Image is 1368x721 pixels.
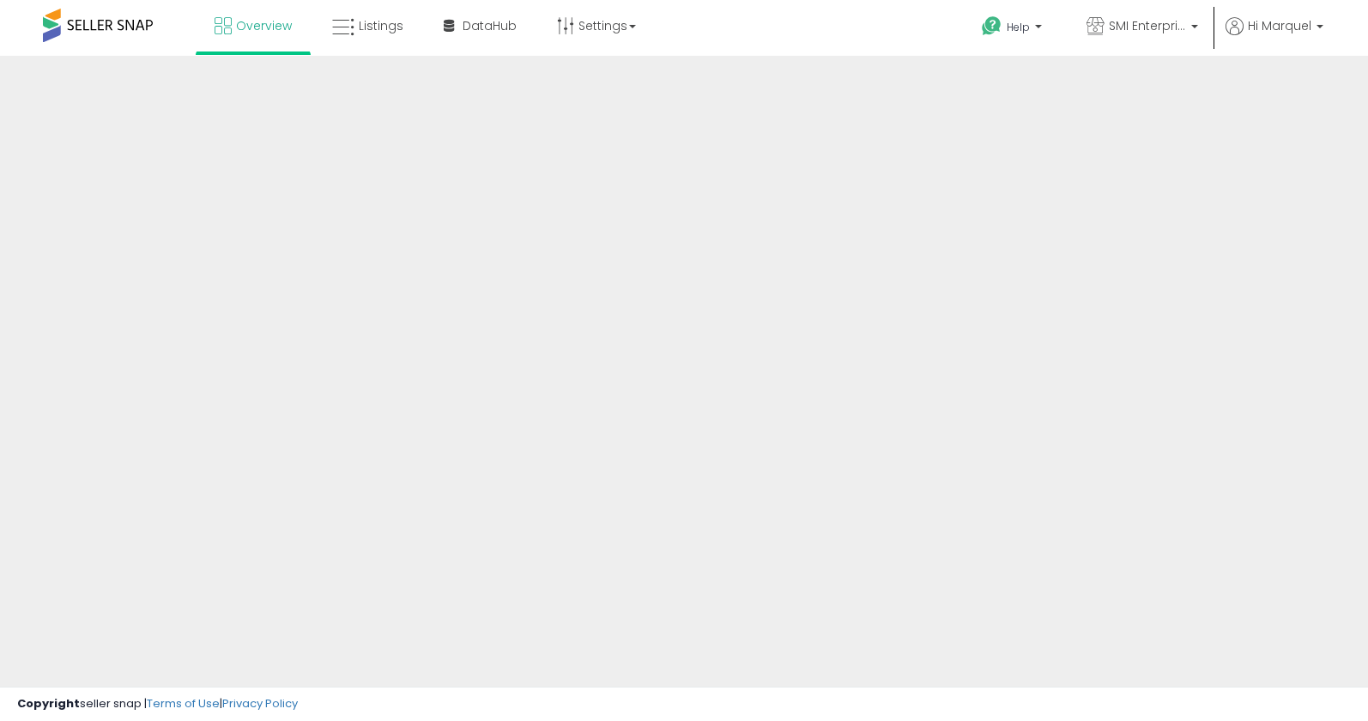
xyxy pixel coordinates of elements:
span: Hi Marquel [1248,17,1311,34]
span: Overview [236,17,292,34]
a: Terms of Use [147,695,220,712]
span: Listings [359,17,403,34]
div: seller snap | | [17,696,298,712]
a: Privacy Policy [222,695,298,712]
span: SMI Enterprise [1109,17,1186,34]
a: Help [968,3,1059,56]
span: DataHub [463,17,517,34]
span: Help [1007,20,1030,34]
a: Hi Marquel [1226,17,1323,56]
strong: Copyright [17,695,80,712]
i: Get Help [981,15,1002,37]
